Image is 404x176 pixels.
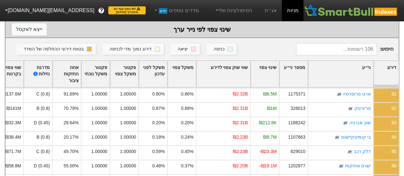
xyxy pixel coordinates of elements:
[91,163,107,169] div: 1.00000
[170,43,200,55] button: יציאה
[152,148,165,155] div: 0.59%
[91,91,107,97] div: 1.00000
[81,61,110,88] div: Toggle SortBy
[152,91,165,97] div: 0.80%
[181,119,194,126] div: 0.20%
[233,134,248,141] div: ₪2.23B
[338,163,344,170] img: tase link
[291,148,305,155] div: 829010
[345,163,371,168] a: ישרס אחזקות
[263,91,277,97] div: ₪8.5M
[108,6,146,14] span: לפי נתוני סוף יום מתאריך [DATE]
[392,91,396,97] div: 81
[120,91,136,97] div: 1.00000
[139,61,167,88] div: Toggle SortBy
[24,61,52,88] div: Toggle SortBy
[392,105,396,112] div: 82
[347,106,354,112] img: tase link
[91,134,107,141] div: 1.00000
[233,148,248,155] div: ₪2.23B
[120,105,136,112] div: 1.00000
[267,105,277,112] div: ₪1M
[259,148,277,155] div: -₪23.3M
[233,91,248,97] div: ₪2.32B
[288,163,305,169] div: 1202977
[181,163,194,169] div: 0.37%
[24,46,84,53] div: בטווח דירוגי ההחלפה של המדד
[354,106,371,111] a: פריורטק
[110,46,152,53] div: דירוג נמוך מדי לכניסה
[23,145,52,160] div: C (0.6)
[64,163,79,169] div: 55.00%
[152,163,165,169] div: 0.48%
[102,43,164,55] button: דירוג נמוך מדי לכניסה
[64,119,79,126] div: 28.64%
[251,61,279,88] div: Toggle SortBy
[64,134,79,141] div: 20.17%
[5,119,21,126] div: ₪32.3M
[152,105,165,112] div: 0.87%
[374,61,399,88] div: Toggle SortBy
[279,61,308,88] div: Toggle SortBy
[259,119,277,126] div: ₪212.8K
[23,88,52,102] div: C (0.6)
[233,119,248,126] div: ₪2.31B
[233,105,248,112] div: ₪2.31B
[214,46,225,53] div: כניסה
[354,149,371,154] a: דלק רכב
[291,105,305,112] div: 328013
[91,119,107,126] div: 1.00000
[23,131,52,145] div: B (0.8)
[196,61,250,88] div: Toggle SortBy
[206,43,237,55] button: כניסה
[12,23,47,35] button: ייצא לאקסל
[342,120,348,126] img: tase link
[5,148,21,155] div: ₪71.7M
[5,134,21,141] div: ₪38.4M
[181,148,194,155] div: 0.45%
[296,43,377,55] input: 106 רשומות...
[23,160,52,174] div: D (0.45)
[336,91,342,98] img: tase link
[263,134,277,141] div: ₪9.7M
[347,149,353,155] img: tase link
[120,134,136,141] div: 1.00000
[100,6,103,15] span: ?
[64,91,79,97] div: 91.69%
[181,105,194,112] div: 0.88%
[23,117,52,131] div: D (0.45)
[181,91,194,97] div: 0.86%
[288,134,305,141] div: 1107663
[212,4,255,17] a: הסימולציות שלי
[91,148,107,155] div: 1.00000
[341,134,371,140] a: בי קומיונקיישנס
[178,46,188,53] div: יציאה
[152,134,165,141] div: 0.18%
[120,148,136,155] div: 1.00000
[392,119,396,126] div: 83
[23,102,52,117] div: B (0.8)
[120,119,136,126] div: 1.00000
[16,43,96,55] button: בטווח דירוגי ההחלפה של המדד
[120,163,136,169] div: 1.00000
[349,120,371,125] a: שוב אנרגיה
[53,61,81,88] div: Toggle SortBy
[233,163,248,169] div: ₪2.20B
[151,4,202,17] a: מדדים נוספיםחדש
[181,134,194,141] div: 0.24%
[3,91,21,97] div: ₪137.6M
[168,61,196,88] div: Toggle SortBy
[288,91,305,97] div: 1175371
[259,163,277,169] div: -₪19.1M
[392,163,396,169] div: 86
[392,134,396,141] div: 84
[6,105,21,112] div: ₪141M
[334,134,340,141] img: tase link
[110,61,138,88] div: Toggle SortBy
[296,43,393,55] span: חיפוש :
[343,91,371,96] a: ארגו פרופרטיז
[64,148,79,155] div: 49.70%
[64,105,79,112] div: 70.79%
[91,105,107,112] div: 1.00000
[288,119,305,126] div: 1188242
